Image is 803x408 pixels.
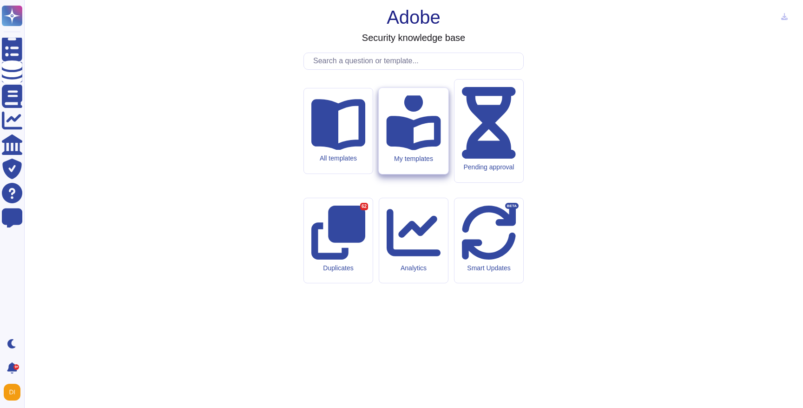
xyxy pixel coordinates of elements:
[311,154,365,162] div: All templates
[387,264,441,272] div: Analytics
[2,382,27,402] button: user
[462,163,516,171] div: Pending approval
[4,384,20,401] img: user
[462,264,516,272] div: Smart Updates
[309,53,523,69] input: Search a question or template...
[387,6,441,28] h1: Adobe
[13,364,19,370] div: 9+
[386,155,441,163] div: My templates
[360,203,368,210] div: 62
[311,264,365,272] div: Duplicates
[362,32,465,43] h3: Security knowledge base
[505,203,519,209] div: BETA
